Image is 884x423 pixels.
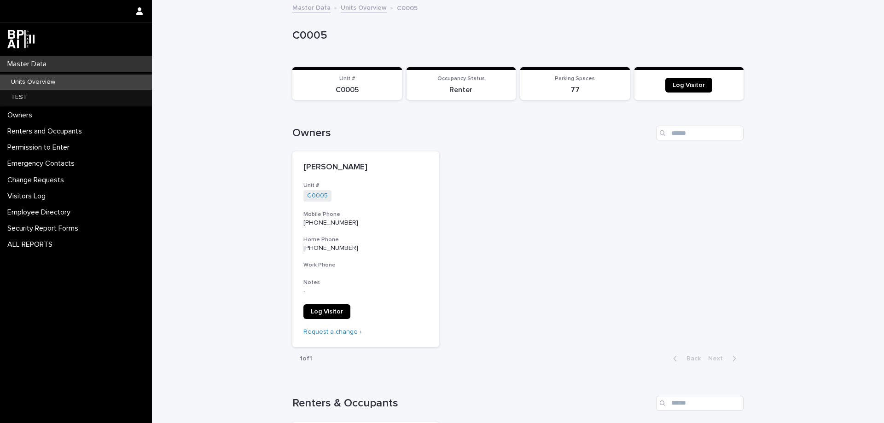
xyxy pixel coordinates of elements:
a: [PHONE_NUMBER] [303,220,358,226]
p: C0005 [397,2,418,12]
span: Unit # [339,76,355,81]
p: Renter [412,86,511,94]
h3: Notes [303,279,428,286]
a: Request a change › [303,329,361,335]
a: [PHONE_NUMBER] [303,245,358,251]
p: Security Report Forms [4,224,86,233]
h3: Home Phone [303,236,428,243]
h3: Mobile Phone [303,211,428,218]
p: 1 of 1 [292,348,320,370]
p: ALL REPORTS [4,240,60,249]
p: Owners [4,111,40,120]
img: dwgmcNfxSF6WIOOXiGgu [7,30,35,48]
p: Change Requests [4,176,71,185]
button: Back [666,354,704,363]
p: Visitors Log [4,192,53,201]
h3: Work Phone [303,261,428,269]
h1: Renters & Occupants [292,397,652,410]
a: [PERSON_NAME]Unit #C0005 Mobile Phone[PHONE_NUMBER]Home Phone[PHONE_NUMBER]Work PhoneNotes-Log Vi... [292,151,439,347]
p: 77 [526,86,624,94]
a: Log Visitor [665,78,712,93]
p: Units Overview [4,78,63,86]
a: C0005 [307,192,328,200]
p: Employee Directory [4,208,78,217]
button: Next [704,354,744,363]
a: Log Visitor [303,304,350,319]
p: [PERSON_NAME] [303,162,428,173]
input: Search [656,126,744,140]
h1: Owners [292,127,652,140]
a: Units Overview [341,2,387,12]
span: Occupancy Status [437,76,485,81]
p: C0005 [298,86,396,94]
p: TEST [4,93,35,101]
p: C0005 [292,29,740,42]
span: Log Visitor [311,308,343,315]
h3: Unit # [303,182,428,189]
span: Back [681,355,701,362]
span: Next [708,355,728,362]
input: Search [656,396,744,411]
span: Parking Spaces [555,76,595,81]
p: Permission to Enter [4,143,77,152]
p: Renters and Occupants [4,127,89,136]
p: Emergency Contacts [4,159,82,168]
p: - [303,287,428,295]
p: Master Data [4,60,54,69]
a: Master Data [292,2,331,12]
span: Log Visitor [673,82,705,88]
